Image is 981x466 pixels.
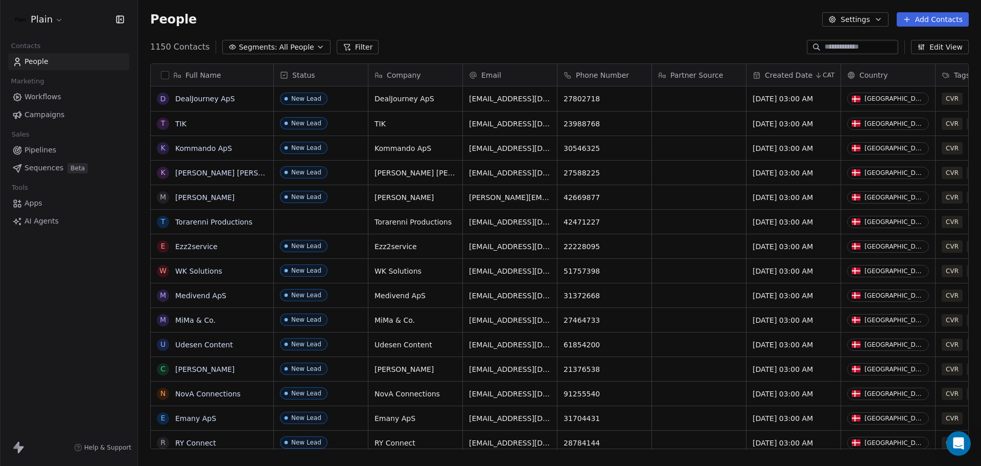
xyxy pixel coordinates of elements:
a: Kommando ApS [175,144,232,152]
span: CVR [942,240,963,253]
span: [EMAIL_ADDRESS][DOMAIN_NAME] [469,315,551,325]
div: M [160,192,166,203]
span: [EMAIL_ADDRESS][DOMAIN_NAME] [469,241,551,252]
span: Segments: [239,42,277,53]
span: [DATE] 03:00 AM [753,192,834,203]
span: All People [279,42,314,53]
span: CVR [942,437,963,449]
a: AI Agents [8,213,129,230]
span: [DATE] 03:00 AM [753,266,834,276]
div: [GEOGRAPHIC_DATA] [865,439,924,447]
div: New Lead [291,95,321,102]
a: Help & Support [74,443,131,452]
div: [GEOGRAPHIC_DATA] [865,292,924,299]
a: People [8,53,129,70]
span: CVR [942,216,963,228]
span: Full Name [185,70,221,80]
div: E [161,241,166,252]
span: 27802718 [564,94,645,104]
img: Plain-Logo-Tile.png [14,13,27,26]
span: CVR [942,388,963,400]
span: [PERSON_NAME] [375,192,456,203]
a: RY Connect [175,439,216,447]
span: Status [292,70,315,80]
a: Workflows [8,88,129,105]
div: [GEOGRAPHIC_DATA] [865,95,924,102]
div: New Lead [291,144,321,151]
span: Created Date [765,70,812,80]
span: [EMAIL_ADDRESS][DOMAIN_NAME] [469,94,551,104]
span: [EMAIL_ADDRESS][DOMAIN_NAME] [469,266,551,276]
span: [PERSON_NAME] [PERSON_NAME] Consult [375,168,456,178]
span: [DATE] 03:00 AM [753,241,834,252]
span: [DATE] 03:00 AM [753,143,834,153]
span: 28784144 [564,438,645,448]
span: Udesen Content [375,340,456,350]
span: Contacts [7,38,45,54]
span: [EMAIL_ADDRESS][DOMAIN_NAME] [469,340,551,350]
a: Campaigns [8,106,129,123]
span: [DATE] 03:00 AM [753,217,834,227]
div: Phone Number [557,64,651,86]
div: New Lead [291,316,321,323]
div: [GEOGRAPHIC_DATA] [865,169,924,176]
span: [DATE] 03:00 AM [753,291,834,301]
span: [DATE] 03:00 AM [753,364,834,374]
div: New Lead [291,439,321,446]
span: 22228095 [564,241,645,252]
span: CVR [942,290,963,302]
span: [DATE] 03:00 AM [753,438,834,448]
div: [GEOGRAPHIC_DATA] [865,415,924,422]
span: AI Agents [25,216,59,227]
span: Beta [67,163,88,173]
span: TIK [375,119,456,129]
a: Apps [8,195,129,212]
div: New Lead [291,390,321,397]
div: [GEOGRAPHIC_DATA] [865,366,924,373]
span: 1150 Contacts [150,41,209,53]
div: New Lead [291,341,321,348]
span: 42669877 [564,192,645,203]
span: [DATE] 03:00 AM [753,340,834,350]
div: N [160,388,166,399]
span: CVR [942,314,963,326]
span: CVR [942,93,963,105]
span: CVR [942,118,963,130]
div: T [161,118,166,129]
span: [EMAIL_ADDRESS][DOMAIN_NAME] [469,438,551,448]
span: [DATE] 03:00 AM [753,413,834,424]
div: [GEOGRAPHIC_DATA] [865,390,924,397]
span: People [150,12,197,27]
span: [PERSON_NAME] [375,364,456,374]
span: MiMa & Co. [375,315,456,325]
span: RY Connect [375,438,456,448]
div: Partner Source [652,64,746,86]
a: Pipelines [8,142,129,159]
div: Created DateCAT [746,64,840,86]
a: Torarenni Productions [175,218,252,226]
div: New Lead [291,242,321,250]
span: 51757398 [564,266,645,276]
div: New Lead [291,120,321,127]
div: K [160,167,165,178]
div: New Lead [291,292,321,299]
a: MiMa & Co. [175,316,216,324]
button: Add Contacts [897,12,969,27]
a: NovA Connections [175,390,241,398]
div: New Lead [291,414,321,421]
div: [GEOGRAPHIC_DATA] [865,317,924,324]
span: [PERSON_NAME][EMAIL_ADDRESS][PERSON_NAME][DOMAIN_NAME] [469,192,551,203]
span: [EMAIL_ADDRESS][DOMAIN_NAME] [469,364,551,374]
div: K [160,143,165,153]
div: Status [274,64,368,86]
span: [EMAIL_ADDRESS][DOMAIN_NAME] [469,168,551,178]
div: [GEOGRAPHIC_DATA] [865,243,924,250]
span: Phone Number [576,70,629,80]
span: [DATE] 03:00 AM [753,119,834,129]
span: Company [387,70,421,80]
div: Email [463,64,557,86]
div: [GEOGRAPHIC_DATA] [865,194,924,201]
div: U [160,339,166,350]
span: Plain [31,13,53,26]
span: 61854200 [564,340,645,350]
